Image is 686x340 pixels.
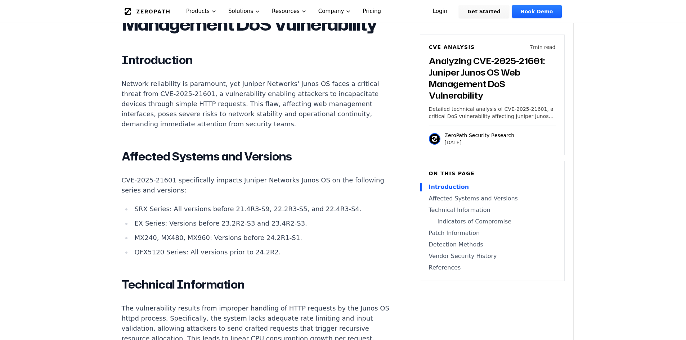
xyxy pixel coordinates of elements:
[429,44,475,51] h6: CVE Analysis
[424,5,456,18] a: Login
[429,252,556,260] a: Vendor Security History
[132,247,390,257] li: QFX5120 Series: All versions prior to 24.2R2.
[429,263,556,272] a: References
[445,132,515,139] p: ZeroPath Security Research
[122,53,390,67] h2: Introduction
[122,175,390,195] p: CVE-2025-21601 specifically impacts Juniper Networks Junos OS on the following series and versions:
[459,5,509,18] a: Get Started
[132,233,390,243] li: MX240, MX480, MX960: Versions before 24.2R1-S1.
[429,183,556,191] a: Introduction
[429,105,556,120] p: Detailed technical analysis of CVE-2025-21601, a critical DoS vulnerability affecting Juniper Jun...
[122,149,390,164] h2: Affected Systems and Versions
[429,229,556,237] a: Patch Information
[429,194,556,203] a: Affected Systems and Versions
[445,139,515,146] p: [DATE]
[429,206,556,214] a: Technical Information
[122,277,390,292] h2: Technical Information
[132,204,390,214] li: SRX Series: All versions before 21.4R3-S9, 22.2R3-S5, and 22.4R3-S4.
[429,55,556,101] h3: Analyzing CVE-2025-21601: Juniper Junos OS Web Management DoS Vulnerability
[122,79,390,129] p: Network reliability is paramount, yet Juniper Networks' Junos OS faces a critical threat from CVE...
[132,218,390,228] li: EX Series: Versions before 23.2R2-S3 and 23.4R2-S3.
[512,5,561,18] a: Book Demo
[429,217,556,226] a: Indicators of Compromise
[429,170,556,177] h6: On this page
[429,240,556,249] a: Detection Methods
[429,133,440,145] img: ZeroPath Security Research
[530,44,555,51] p: 7 min read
